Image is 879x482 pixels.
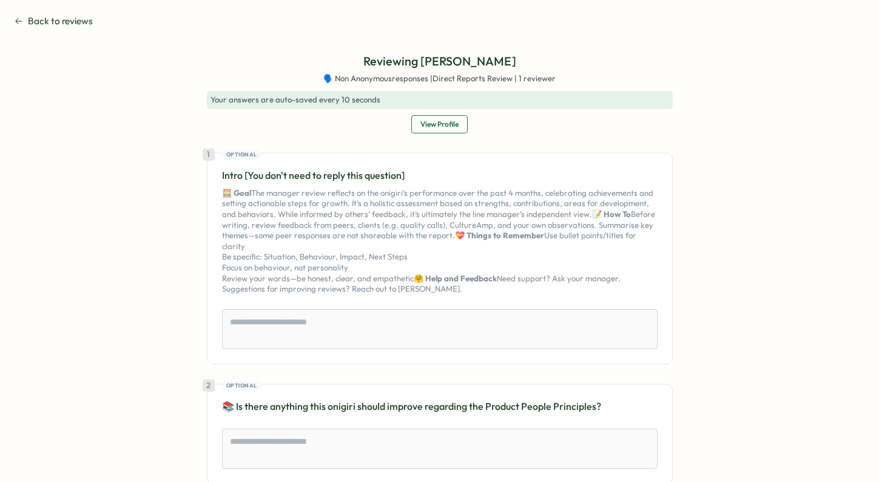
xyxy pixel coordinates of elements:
button: Back to reviews [15,15,93,28]
p: The manager review reflects on the onigiri’s performance over the past 4 months, celebrating achi... [222,188,658,295]
span: Optional [226,381,257,390]
strong: 🤗 Help and Feedback [414,273,497,283]
p: Intro [You don't need to reply this question] [222,168,658,183]
div: 2 [203,380,215,392]
span: 🗣️ Non Anonymous responses | Direct Reports Review | 1 reviewer [323,73,556,84]
p: Reviewing [PERSON_NAME] [363,52,516,71]
span: Your answers are auto-saved every 10 seconds [210,95,380,104]
div: 1 [203,149,215,161]
span: Back to reviews [28,15,93,28]
strong: 📝 How To [592,209,631,219]
strong: 💝 Things to Remember [455,230,544,240]
span: View Profile [420,116,459,133]
p: 📚 Is there anything this onigiri should improve regarding the Product People Principles? [222,399,658,414]
strong: 🧮 Goal [222,188,251,198]
button: View Profile [411,115,468,133]
span: Optional [226,150,257,159]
